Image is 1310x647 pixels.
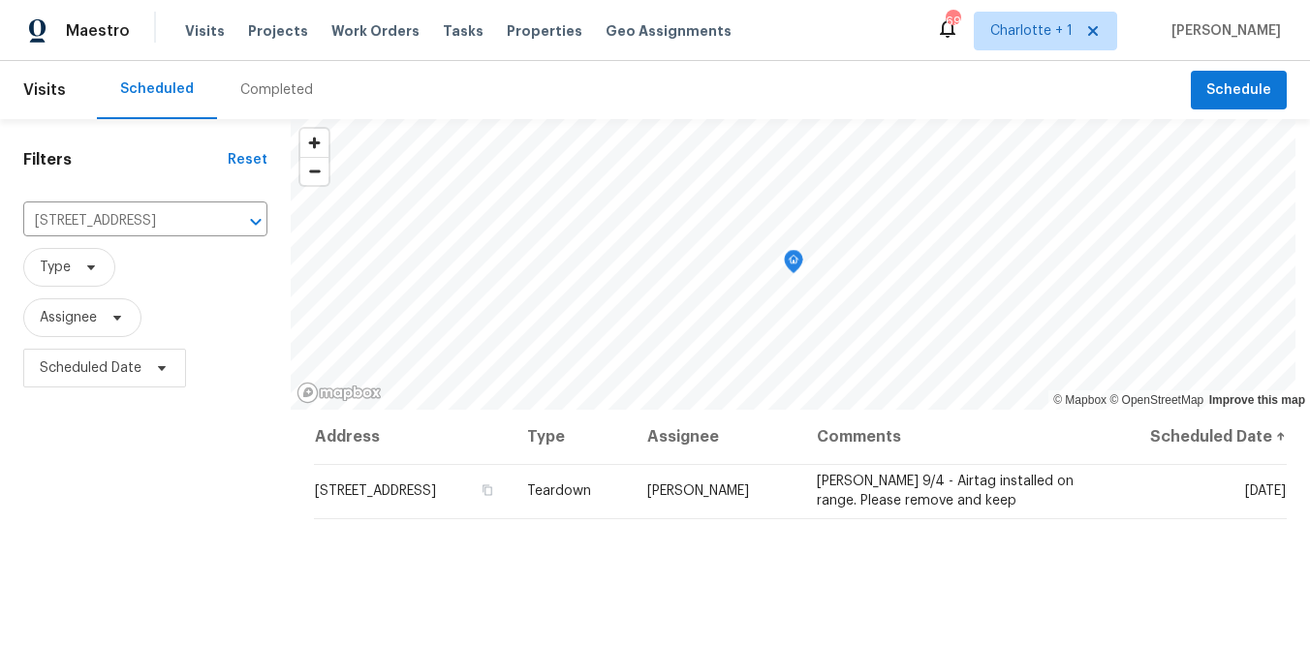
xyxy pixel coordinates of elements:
[1206,78,1271,103] span: Schedule
[40,258,71,277] span: Type
[1245,484,1286,498] span: [DATE]
[1209,393,1305,407] a: Improve this map
[228,150,267,169] div: Reset
[606,21,732,41] span: Geo Assignments
[300,129,328,157] button: Zoom in
[990,21,1073,41] span: Charlotte + 1
[512,410,633,464] th: Type
[315,484,436,498] span: [STREET_ADDRESS]
[40,308,97,327] span: Assignee
[443,24,483,38] span: Tasks
[291,119,1295,410] canvas: Map
[647,484,749,498] span: [PERSON_NAME]
[248,21,308,41] span: Projects
[296,382,382,404] a: Mapbox homepage
[632,410,800,464] th: Assignee
[331,21,420,41] span: Work Orders
[801,410,1093,464] th: Comments
[23,69,66,111] span: Visits
[242,208,269,235] button: Open
[120,79,194,99] div: Scheduled
[40,358,141,378] span: Scheduled Date
[479,481,496,499] button: Copy Address
[1053,393,1107,407] a: Mapbox
[23,150,228,169] h1: Filters
[817,475,1074,508] span: [PERSON_NAME] 9/4 - Airtag installed on range. Please remove and keep
[1109,393,1203,407] a: OpenStreetMap
[240,80,313,100] div: Completed
[784,250,803,280] div: Map marker
[1164,21,1281,41] span: [PERSON_NAME]
[1191,71,1287,110] button: Schedule
[185,21,225,41] span: Visits
[23,206,213,236] input: Search for an address...
[946,12,959,31] div: 69
[66,21,130,41] span: Maestro
[300,157,328,185] button: Zoom out
[1093,410,1287,464] th: Scheduled Date ↑
[527,484,591,498] span: Teardown
[300,158,328,185] span: Zoom out
[314,410,512,464] th: Address
[507,21,582,41] span: Properties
